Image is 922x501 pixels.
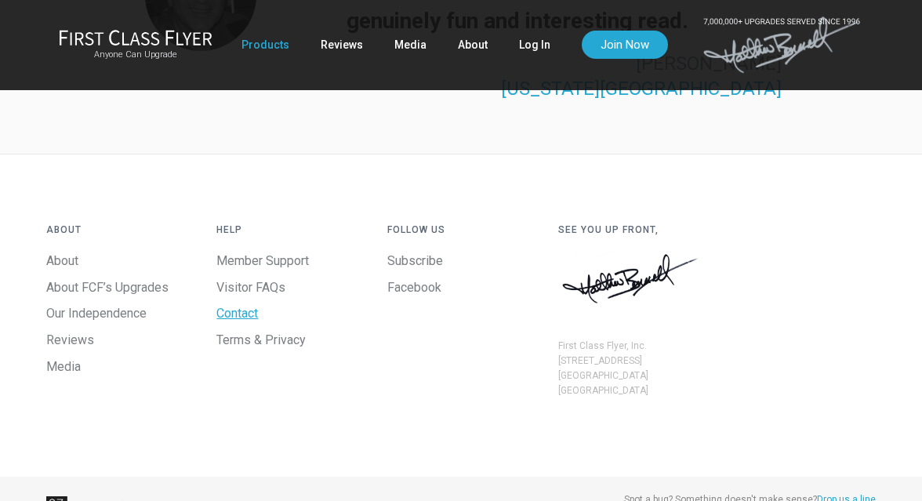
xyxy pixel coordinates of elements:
[46,306,147,321] a: Our Independence
[387,253,443,268] a: Subscribe
[46,280,169,295] a: About FCF’s Upgrades
[59,29,212,45] img: First Class Flyer
[216,332,306,347] a: Terms & Privacy
[59,49,212,60] small: Anyone Can Upgrade
[216,253,309,268] a: Member Support
[582,31,668,59] a: Join Now
[216,306,258,321] a: Contact
[46,359,81,374] a: Media
[46,332,94,347] a: Reviews
[46,225,194,235] h4: About
[46,253,78,268] a: About
[387,280,441,295] a: Facebook
[558,339,706,354] div: First Class Flyer, Inc.
[558,251,706,307] img: Matthew J. Bennett
[558,225,706,235] h4: See You Up Front,
[59,29,212,60] a: First Class FlyerAnyone Can Upgrade
[458,31,488,59] a: About
[241,31,289,59] a: Products
[558,354,706,399] div: [STREET_ADDRESS] [GEOGRAPHIC_DATA] [GEOGRAPHIC_DATA]
[519,31,550,59] a: Log In
[216,280,285,295] a: Visitor FAQs
[387,225,535,235] h4: Follow Us
[321,31,363,59] a: Reviews
[394,31,427,59] a: Media
[216,225,364,235] h4: Help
